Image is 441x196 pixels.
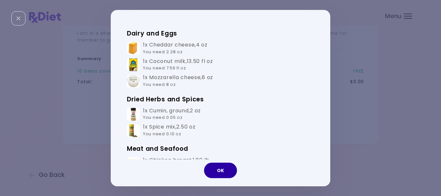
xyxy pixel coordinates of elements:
[143,42,208,56] div: 1x Cheddar cheese , 4 oz
[127,144,314,154] h3: Meat and Seafood
[143,81,176,88] span: You need : 8 oz
[143,65,186,71] span: You need : 7.56 fl oz
[11,11,26,26] div: Close
[204,163,237,178] button: OK
[143,49,183,55] span: You need : 2.28 oz
[143,58,213,72] div: 1x Coconut milk , 13.50 fl oz
[127,94,314,105] h3: Dried Herbs and Spices
[143,124,195,138] div: 1x Spice mix , 2.50 oz
[143,108,201,121] div: 1x Cumin, ground , 2 oz
[143,74,213,88] div: 1x Mozzarella cheese , 8 oz
[143,114,183,120] span: You need : 0.05 oz
[127,28,314,39] h3: Dairy and Eggs
[143,157,210,171] div: 1x Chicken breast , 1.80 lb
[143,131,181,137] span: You need : 0.10 oz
